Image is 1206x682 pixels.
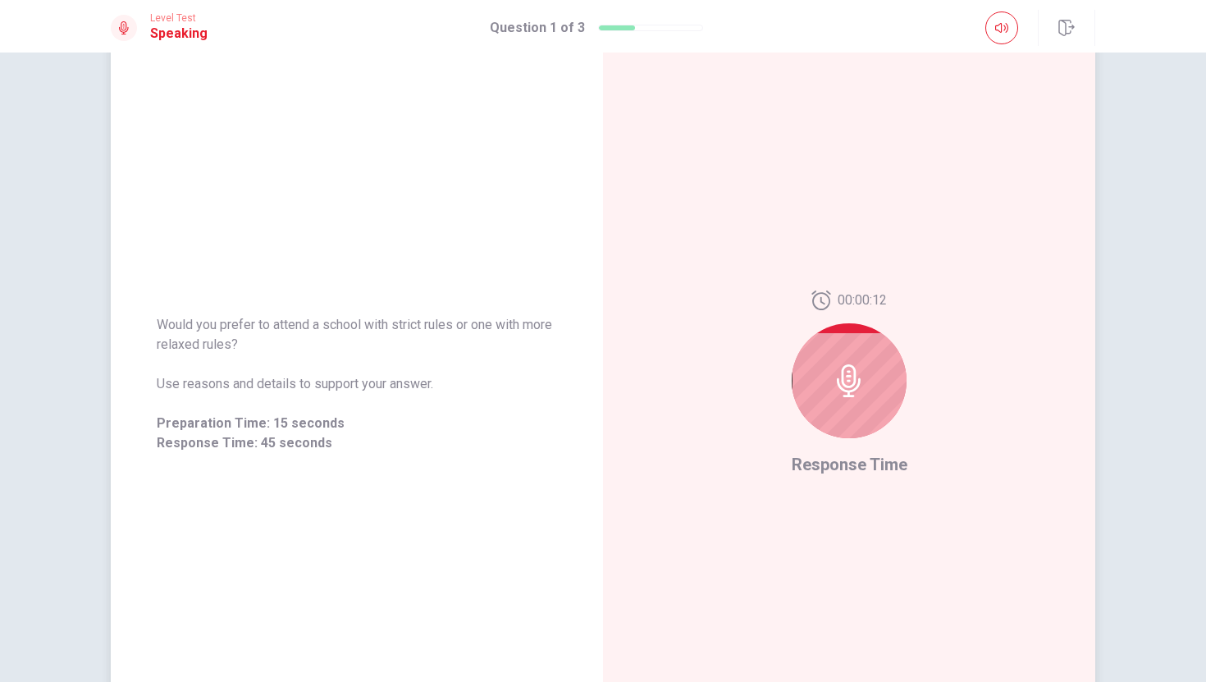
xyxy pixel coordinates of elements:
span: 00:00:12 [838,291,887,310]
span: Response Time: 45 seconds [157,433,557,453]
span: Would you prefer to attend a school with strict rules or one with more relaxed rules? [157,315,557,355]
h1: Question 1 of 3 [490,18,585,38]
span: Preparation Time: 15 seconds [157,414,557,433]
h1: Speaking [150,24,208,43]
span: Use reasons and details to support your answer. [157,374,557,394]
span: Level Test [150,12,208,24]
span: Response Time [792,455,907,474]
